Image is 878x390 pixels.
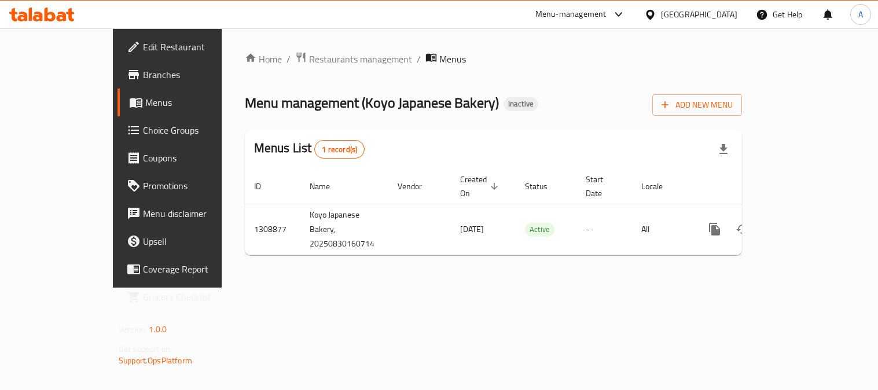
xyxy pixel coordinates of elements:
[117,144,259,172] a: Coupons
[295,51,412,67] a: Restaurants management
[145,95,250,109] span: Menus
[439,52,466,66] span: Menus
[245,52,282,66] a: Home
[143,179,250,193] span: Promotions
[692,169,821,204] th: Actions
[586,172,618,200] span: Start Date
[143,262,250,276] span: Coverage Report
[701,215,729,243] button: more
[254,179,276,193] span: ID
[417,52,421,66] li: /
[117,172,259,200] a: Promotions
[143,40,250,54] span: Edit Restaurant
[661,8,737,21] div: [GEOGRAPHIC_DATA]
[652,94,742,116] button: Add New Menu
[300,204,388,255] td: Koyo Japanese Bakery, 20250830160714
[119,353,192,368] a: Support.OpsPlatform
[245,51,742,67] nav: breadcrumb
[117,200,259,227] a: Menu disclaimer
[641,179,678,193] span: Locale
[398,179,437,193] span: Vendor
[117,89,259,116] a: Menus
[729,215,756,243] button: Change Status
[504,97,538,111] div: Inactive
[143,207,250,220] span: Menu disclaimer
[315,144,364,155] span: 1 record(s)
[632,204,692,255] td: All
[535,8,607,21] div: Menu-management
[143,234,250,248] span: Upsell
[143,151,250,165] span: Coupons
[245,169,821,255] table: enhanced table
[662,98,733,112] span: Add New Menu
[117,227,259,255] a: Upsell
[119,322,147,337] span: Version:
[117,255,259,283] a: Coverage Report
[576,204,632,255] td: -
[143,68,250,82] span: Branches
[286,52,291,66] li: /
[117,283,259,311] a: Grocery Checklist
[460,172,502,200] span: Created On
[504,99,538,109] span: Inactive
[525,223,554,237] div: Active
[525,223,554,236] span: Active
[460,222,484,237] span: [DATE]
[117,116,259,144] a: Choice Groups
[254,139,365,159] h2: Menus List
[314,140,365,159] div: Total records count
[143,290,250,304] span: Grocery Checklist
[245,204,300,255] td: 1308877
[525,179,563,193] span: Status
[149,322,167,337] span: 1.0.0
[245,90,499,116] span: Menu management ( Koyo Japanese Bakery )
[309,52,412,66] span: Restaurants management
[143,123,250,137] span: Choice Groups
[117,33,259,61] a: Edit Restaurant
[858,8,863,21] span: A
[710,135,737,163] div: Export file
[310,179,345,193] span: Name
[119,341,172,356] span: Get support on:
[117,61,259,89] a: Branches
